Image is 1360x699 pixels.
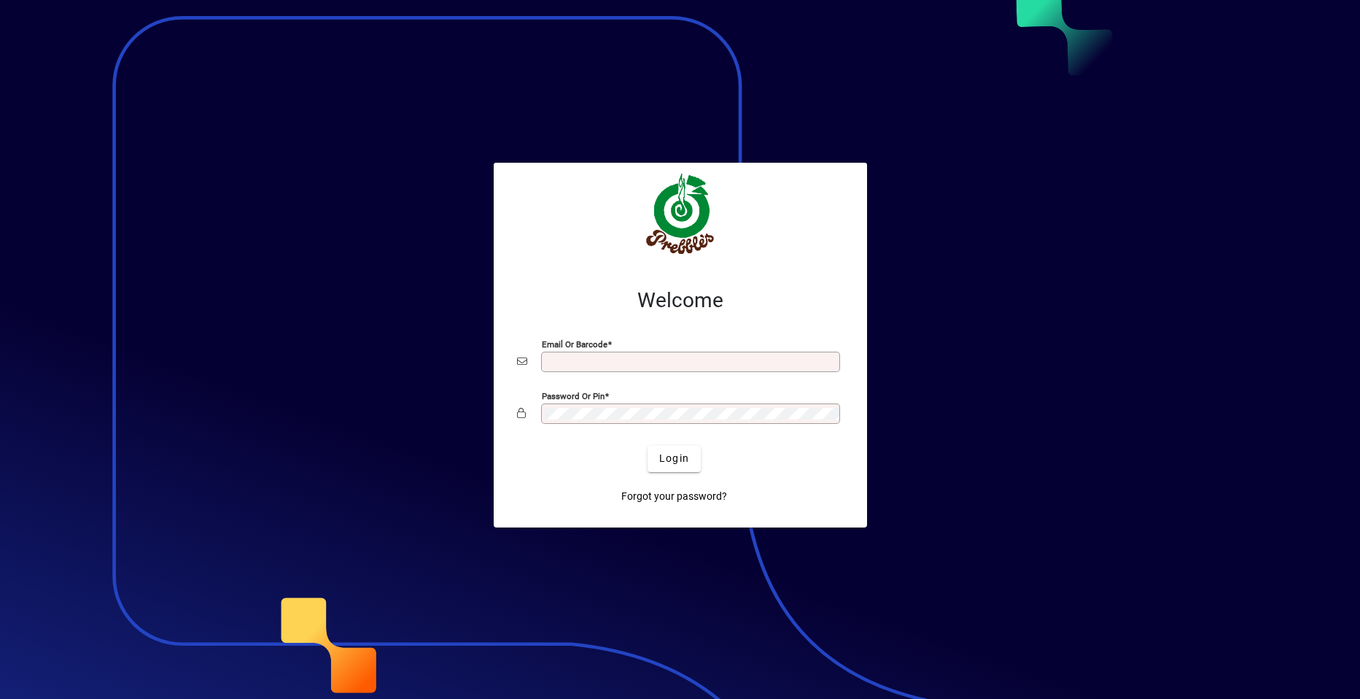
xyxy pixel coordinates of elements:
[542,390,605,401] mat-label: Password or Pin
[621,489,727,504] span: Forgot your password?
[648,446,701,472] button: Login
[517,288,844,313] h2: Welcome
[542,339,607,349] mat-label: Email or Barcode
[615,484,733,510] a: Forgot your password?
[659,451,689,466] span: Login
